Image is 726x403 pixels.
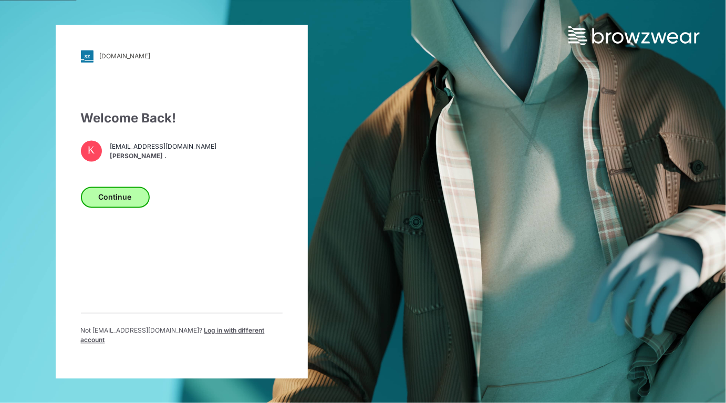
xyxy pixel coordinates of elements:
span: [EMAIL_ADDRESS][DOMAIN_NAME] [110,142,217,152]
a: [DOMAIN_NAME] [81,50,283,63]
div: Welcome Back! [81,109,283,128]
span: [PERSON_NAME] . [110,152,217,161]
div: [DOMAIN_NAME] [100,53,151,60]
img: svg+xml;base64,PHN2ZyB3aWR0aD0iMjgiIGhlaWdodD0iMjgiIHZpZXdCb3g9IjAgMCAyOCAyOCIgZmlsbD0ibm9uZSIgeG... [81,50,94,63]
p: Not [EMAIL_ADDRESS][DOMAIN_NAME] ? [81,326,283,345]
button: Continue [81,187,150,208]
img: browzwear-logo.73288ffb.svg [568,26,700,45]
div: K [81,140,102,161]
